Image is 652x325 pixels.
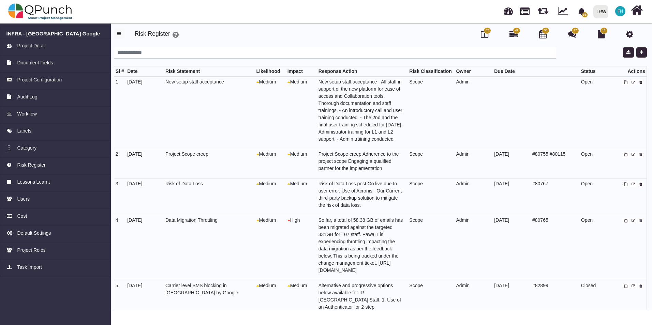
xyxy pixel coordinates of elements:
[615,6,625,16] span: Francis Ndichu
[532,180,548,187] label: #80767
[576,5,588,17] div: Notification
[165,78,251,86] p: New setup staff acceptance
[116,68,124,75] div: Sl #
[580,149,598,179] td: Open
[602,28,606,33] span: 12
[599,68,645,75] div: Actions
[287,217,315,224] p: High
[539,30,547,38] i: Calendar
[408,149,455,179] td: Scope
[127,151,161,158] p: [DATE]
[550,151,566,158] label: #80115
[520,4,530,15] span: Projects
[165,151,251,158] p: Project Scope creep
[494,282,528,289] p: [DATE]
[165,180,251,187] p: Risk of Data Loss
[17,127,31,135] span: Labels
[509,33,518,38] a: 49
[114,179,126,215] td: 3
[515,28,518,33] span: 49
[114,77,126,149] td: 1
[17,144,36,152] span: Category
[598,30,605,38] i: Document Library
[618,9,623,13] span: FN
[173,31,179,40] a: Help
[287,78,315,86] p: Medium
[590,0,611,23] a: IRW
[544,28,547,33] span: 38
[8,1,73,22] img: qpunch-sp.fa6292f.png
[256,282,284,289] p: Medium
[127,68,162,75] div: Date
[574,0,591,22] a: bell fill33
[114,215,126,280] td: 4
[504,4,513,14] span: Dashboard
[631,4,643,17] i: Home
[127,217,161,224] p: [DATE]
[408,215,455,280] td: Scope
[6,31,105,37] a: INFRA - [GEOGRAPHIC_DATA] Google
[17,59,53,66] span: Document Fields
[494,180,528,187] p: [DATE]
[581,68,596,75] div: Status
[17,213,27,220] span: Cost
[17,230,51,237] span: Default Settings
[580,215,598,280] td: Open
[568,30,576,38] i: Punch Discussion
[17,93,37,100] span: Audit Log
[409,68,453,75] div: Risk Classification
[574,28,577,33] span: 27
[6,31,105,37] h6: INFRA - Sudan Google
[408,77,455,149] td: Scope
[456,282,490,289] p: Admin
[456,180,490,187] p: Admin
[17,42,45,49] span: Project Detail
[494,217,528,224] p: [DATE]
[114,149,126,179] td: 2
[486,28,489,33] span: 42
[127,180,161,187] p: [DATE]
[408,179,455,215] td: Scope
[580,77,598,149] td: Open
[17,110,36,118] span: Workflow
[256,217,284,224] p: Medium
[127,282,161,289] p: [DATE]
[318,151,404,172] p: Project Scope creep Adherence to the project scope Engaging a qualified partner for the implement...
[256,151,284,158] p: Medium
[532,217,548,224] label: #80765
[538,3,548,15] span: Releases
[548,151,550,157] span: ,
[582,12,588,17] span: 33
[17,196,30,203] span: Users
[531,66,580,77] th: Tasks
[17,76,62,83] span: Project Configuration
[165,282,251,296] p: Carrier level SMS blocking in [GEOGRAPHIC_DATA] by Google
[17,247,45,254] span: Project Roles
[287,151,315,158] p: Medium
[165,217,251,224] p: Data Migration Throttling
[494,68,529,75] div: Due Date
[256,78,284,86] p: Medium
[532,282,548,289] label: #82899
[597,6,607,18] div: IRW
[456,68,491,75] div: Owner
[17,179,50,186] span: Lessons Learnt
[554,0,574,23] div: Dynamic Report
[256,68,285,75] div: Likelihood
[17,161,45,169] span: Risk Register
[165,68,253,75] div: Risk Statement
[256,180,284,187] p: Medium
[494,151,528,158] p: [DATE]
[127,78,161,86] p: [DATE]
[532,151,550,158] label: #80755
[318,180,404,209] p: Risk of Data Loss post Go live due to user error. Use of Acronis - Our Current third-party backup...
[318,217,404,274] p: So far, a total of 58.38 GB of emails has been migrated against the targeted 331GB for 107 staff....
[580,179,598,215] td: Open
[287,180,315,187] p: Medium
[611,0,629,22] a: FN
[456,151,490,158] p: Admin
[578,8,585,15] svg: bell fill
[135,29,170,38] h5: Risk Register
[481,30,488,38] i: Board
[287,68,316,75] div: Impact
